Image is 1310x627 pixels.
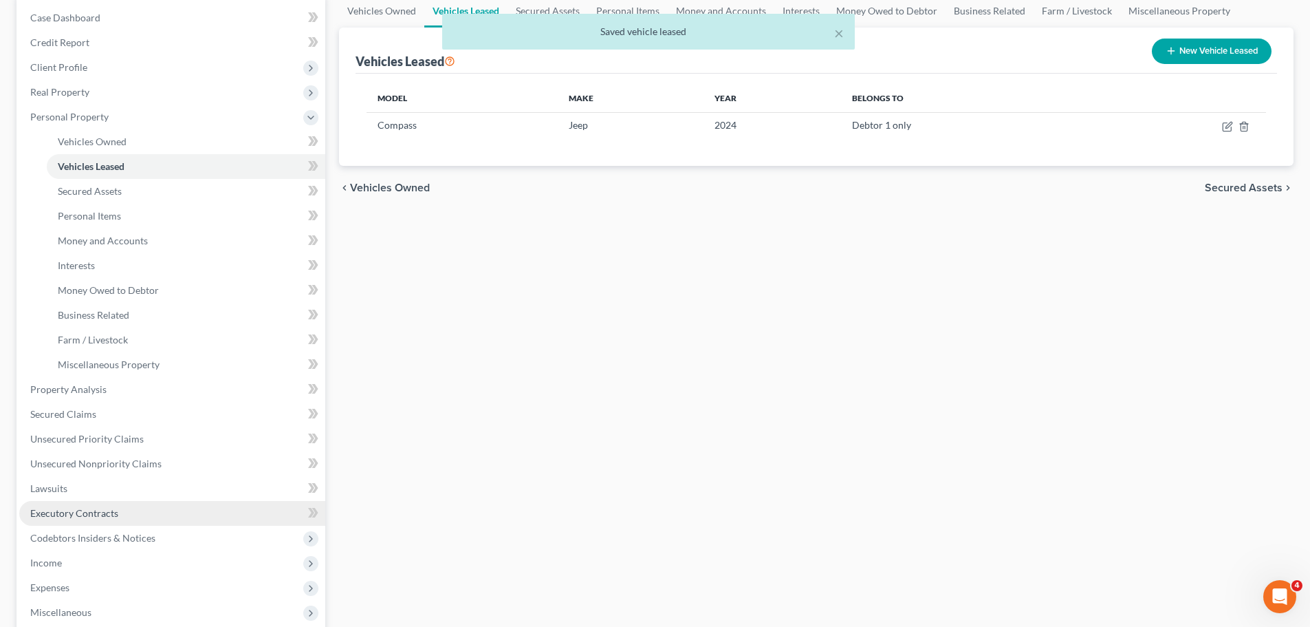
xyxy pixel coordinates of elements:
[339,182,350,193] i: chevron_left
[47,229,325,253] a: Money and Accounts
[47,204,325,229] a: Personal Items
[30,458,162,469] span: Unsecured Nonpriority Claims
[19,402,325,427] a: Secured Claims
[58,359,160,370] span: Miscellaneous Property
[58,284,159,296] span: Money Owed to Debtor
[47,352,325,377] a: Miscellaneous Property
[30,433,144,445] span: Unsecured Priority Claims
[58,259,95,271] span: Interests
[30,12,100,23] span: Case Dashboard
[47,328,325,352] a: Farm / Livestock
[367,112,558,138] td: Compass
[453,25,844,39] div: Saved vehicle leased
[558,112,703,138] td: Jeep
[1282,182,1293,193] i: chevron_right
[30,507,118,519] span: Executory Contracts
[30,557,62,568] span: Income
[58,210,121,222] span: Personal Items
[841,112,1094,138] td: Debtor 1 only
[558,85,703,112] th: Make
[30,86,89,98] span: Real Property
[339,182,430,193] button: chevron_left Vehicles Owned
[47,278,325,303] a: Money Owed to Debtor
[30,111,109,123] span: Personal Property
[47,154,325,179] a: Vehicles Leased
[19,6,325,30] a: Case Dashboard
[834,25,844,41] button: ×
[30,532,155,544] span: Codebtors Insiders & Notices
[19,451,325,476] a: Unsecured Nonpriority Claims
[58,160,124,172] span: Vehicles Leased
[47,129,325,154] a: Vehicles Owned
[356,53,455,70] div: Vehicles Leased
[47,179,325,204] a: Secured Assets
[30,61,87,73] span: Client Profile
[841,85,1094,112] th: Belongs To
[19,377,325,402] a: Property Analysis
[30,383,107,395] span: Property Analysis
[58,235,148,246] span: Money and Accounts
[47,303,325,328] a: Business Related
[30,582,69,593] span: Expenses
[1263,580,1296,613] iframe: Intercom live chat
[30,606,91,618] span: Miscellaneous
[58,136,127,147] span: Vehicles Owned
[19,501,325,526] a: Executory Contracts
[1205,182,1293,193] button: Secured Assets chevron_right
[703,85,841,112] th: Year
[19,476,325,501] a: Lawsuits
[703,112,841,138] td: 2024
[30,482,67,494] span: Lawsuits
[58,185,122,197] span: Secured Assets
[1291,580,1302,591] span: 4
[58,309,129,321] span: Business Related
[58,334,128,346] span: Farm / Livestock
[47,253,325,278] a: Interests
[367,85,558,112] th: Model
[350,182,430,193] span: Vehicles Owned
[19,427,325,451] a: Unsecured Priority Claims
[1205,182,1282,193] span: Secured Assets
[30,408,96,420] span: Secured Claims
